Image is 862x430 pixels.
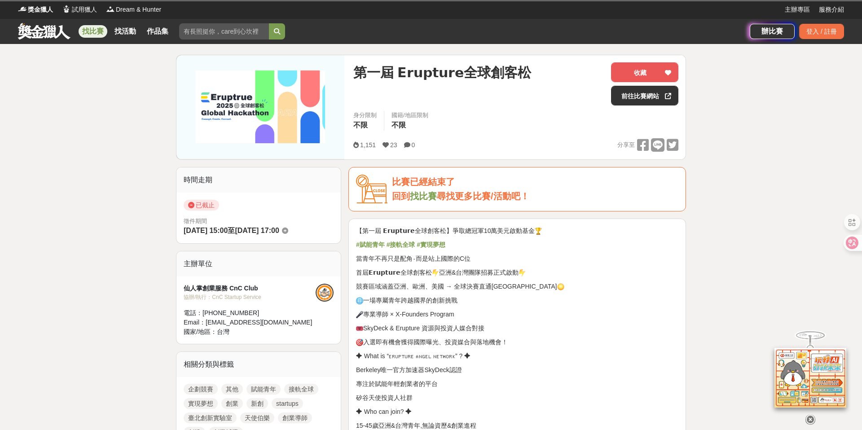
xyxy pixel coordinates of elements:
a: 主辦專區 [785,5,810,14]
div: 比賽已經結束了 [392,175,678,189]
span: 第一屆 𝗘𝗿𝘂𝗽𝘁𝘂𝗿𝗲全球創客松 [353,62,531,83]
div: 相關分類與標籤 [176,352,341,377]
a: Logo試用獵人 [62,5,97,14]
div: 主辦單位 [176,251,341,276]
span: 不限 [391,121,406,129]
a: 創業導師 [278,412,312,423]
span: [DATE] 17:00 [235,227,279,234]
span: Dream & Hunter [116,5,161,14]
img: 🎤 [356,311,363,318]
p: SkyDeck & Erupture 資源與投資人媒合對接 [356,324,678,333]
a: 找比賽 [410,191,437,201]
a: 新創 [246,398,268,409]
p: 首屆𝗘𝗿𝘂𝗽𝘁𝘂𝗿𝗲全球創客松 亞洲&台灣團隊招募正式啟動 [356,268,678,277]
a: 服務介紹 [819,5,844,14]
input: 有長照挺你，care到心坎裡！青春出手，拍出照顧 影音徵件活動 [179,23,269,39]
span: 獎金獵人 [28,5,53,14]
p: 矽谷天使投資人社群 [356,393,678,403]
img: Logo [62,4,71,13]
img: 🎯 [356,339,363,346]
p: ✦ What is “ᴇʀᴜᴘᴛᴜʀᴇ ᴀɴɢᴇʟ ɴᴇᴛᴡᴏʀᴋ” ? ✦ [356,351,678,361]
p: 【第一屆 𝗘𝗿𝘂𝗽𝘁𝘂𝗿𝗲全球創客松】爭取總冠軍10萬美元啟動基金 [356,226,678,236]
p: 專業導師 × X-Founders Program [356,310,678,319]
div: 協辦/執行： CnC Startup Service [184,293,316,301]
div: 國籍/地區限制 [391,111,428,120]
img: ☀ [557,283,564,290]
div: 登入 / 註冊 [799,24,844,39]
p: 一場專屬青年跨越國界的創新挑戰 [356,296,678,305]
a: 找比賽 [79,25,107,38]
span: 不限 [353,121,368,129]
span: 國家/地區： [184,328,217,335]
img: d2146d9a-e6f6-4337-9592-8cefde37ba6b.png [774,348,846,408]
a: #接軌全球 [387,241,415,248]
span: [DATE] 15:00 [184,227,228,234]
p: 競賽區域涵蓋亞洲、歐洲、美國 → 全球決賽直通[GEOGRAPHIC_DATA] [356,282,678,291]
a: 賦能青年 [246,384,281,395]
a: Logo獎金獵人 [18,5,53,14]
p: 專注於賦能年輕創業者的平台 [356,379,678,389]
img: Icon [356,175,387,204]
a: 實現夢想 [184,398,218,409]
img: 🏆 [535,228,542,235]
a: 創業 [221,398,243,409]
a: 前往比賽網站 [611,86,678,105]
img: 🎟 [356,325,363,332]
span: 台灣 [217,328,229,335]
img: ⚡ [519,269,526,276]
div: 電話： [PHONE_NUMBER] [184,308,316,318]
img: Logo [18,4,27,13]
div: Email： [EMAIL_ADDRESS][DOMAIN_NAME] [184,318,316,327]
p: 入選即有機會獲得國際曝光、投資媒合與落地機會！ [356,338,678,347]
p: ✦ Who can join? ✦ [356,407,678,417]
span: 1,151 [360,141,376,149]
span: 23 [390,141,397,149]
a: 找活動 [111,25,140,38]
span: 已截止 [184,200,219,211]
span: 回到 [392,191,410,201]
a: LogoDream & Hunter [106,5,161,14]
img: Cover Image [176,55,344,159]
img: 🌐 [356,297,363,304]
a: 天使伯樂 [240,412,274,423]
a: 臺北創新實驗室 [184,412,237,423]
img: ⚡ [432,269,439,276]
a: 企劃競賽 [184,384,218,395]
span: 試用獵人 [72,5,97,14]
span: 0 [412,141,415,149]
a: #賦能青年 [356,241,385,248]
button: 收藏 [611,62,678,82]
img: Logo [106,4,115,13]
span: 徵件期間 [184,218,207,224]
a: #實現夢想 [417,241,445,248]
p: Berkeley唯一官方加速器SkyDeck認證 [356,365,678,375]
div: 時間走期 [176,167,341,193]
a: 接軌全球 [284,384,318,395]
span: 分享至 [617,138,635,152]
div: 身分限制 [353,111,377,120]
a: 辦比賽 [750,24,795,39]
a: 其他 [221,384,243,395]
a: 作品集 [143,25,172,38]
div: 仙人掌創業服務 CnC Club [184,284,316,293]
span: 至 [228,227,235,234]
a: startups [272,398,303,409]
span: 尋找更多比賽/活動吧！ [437,191,529,201]
p: 當青年不再只是配角‧而是站上國際的C位 [356,254,678,263]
